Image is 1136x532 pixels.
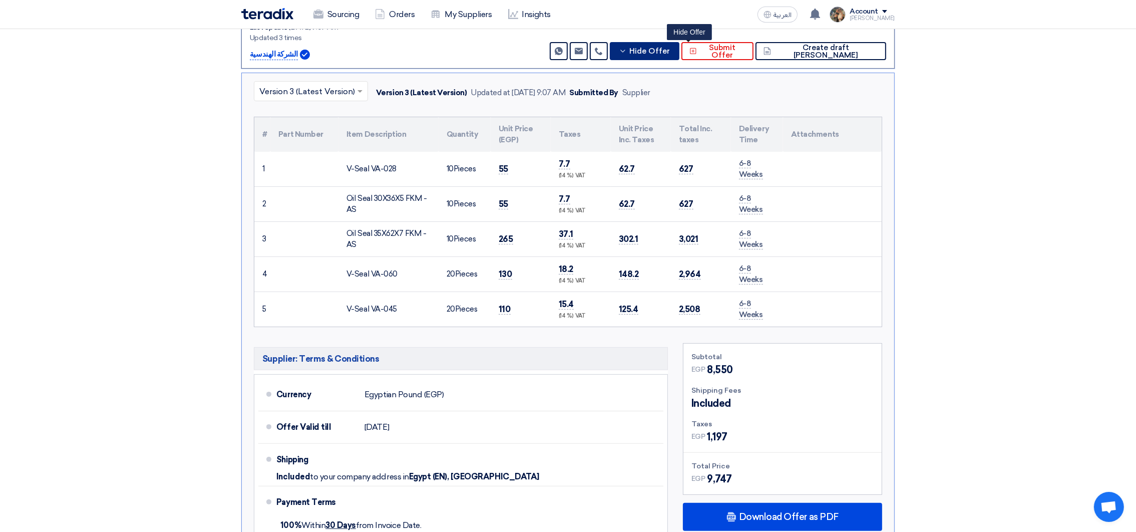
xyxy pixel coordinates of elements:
span: 7.7 [559,194,570,204]
td: Pieces [439,152,491,187]
td: 2 [254,186,270,221]
div: Subtotal [691,352,874,362]
a: My Suppliers [423,4,500,26]
button: Create draft [PERSON_NAME] [755,42,886,60]
span: 7.7 [559,159,570,169]
span: 110 [499,304,511,315]
span: 2,964 [679,269,701,280]
span: [DATE] [364,422,389,432]
div: Open chat [1094,492,1124,522]
th: Item Description [338,117,439,152]
th: Unit Price (EGP) [491,117,551,152]
p: الشركة الهندسية [250,49,298,61]
div: [PERSON_NAME] [850,16,895,21]
div: Oil Seal 30X36X5 FKM - AS [346,193,431,215]
div: (14 %) VAT [559,242,603,250]
td: Pieces [439,221,491,256]
span: EGP [691,473,705,484]
button: Hide Offer [610,42,679,60]
div: (14 %) VAT [559,207,603,215]
th: Attachments [783,117,882,152]
span: to your company address in [310,472,409,482]
td: 1 [254,152,270,187]
span: 148.2 [619,269,639,280]
span: 18.2 [559,264,573,275]
td: Pieces [439,292,491,327]
span: 20 [447,305,455,314]
span: Create draft [PERSON_NAME] [774,44,878,59]
div: V-Seal VA-060 [346,269,431,280]
div: V-Seal VA-045 [346,304,431,315]
th: Unit Price Inc. Taxes [611,117,671,152]
img: file_1710751448746.jpg [830,7,846,23]
a: Sourcing [305,4,367,26]
div: Updated 3 times [250,33,435,43]
span: 10 [447,234,454,243]
span: 37.1 [559,229,573,239]
img: Teradix logo [241,8,293,20]
span: Egypt (EN), [GEOGRAPHIC_DATA] [409,472,539,482]
button: العربية [758,7,798,23]
span: EGP [691,364,705,375]
span: 10 [447,199,454,208]
div: (14 %) VAT [559,172,603,180]
div: (14 %) VAT [559,277,603,286]
span: 627 [679,199,693,209]
span: 6-8 Weeks [739,159,763,180]
span: 6-8 Weeks [739,299,763,320]
div: Taxes [691,419,874,429]
u: 30 Days [325,520,356,530]
div: V-Seal VA-028 [346,163,431,175]
h5: Supplier: Terms & Conditions [254,347,668,370]
span: 125.4 [619,304,638,315]
th: Part Number [270,117,338,152]
span: Included [276,472,310,482]
span: 2,508 [679,304,700,315]
td: 5 [254,292,270,327]
span: 62.7 [619,164,635,174]
div: Shipping [276,448,356,472]
span: 1,197 [707,429,727,444]
strong: 100% [280,520,301,530]
div: Payment Terms [276,490,651,514]
span: العربية [774,12,792,19]
span: 55 [499,164,508,174]
span: 6-8 Weeks [739,264,763,285]
a: Orders [367,4,423,26]
td: Pieces [439,186,491,221]
span: 10 [447,164,454,173]
div: Currency [276,383,356,407]
th: Quantity [439,117,491,152]
span: 265 [499,234,513,244]
td: 4 [254,256,270,292]
div: Egyptian Pound (EGP) [364,385,444,404]
a: Insights [500,4,559,26]
span: 302.1 [619,234,638,244]
div: Total Price [691,461,874,471]
div: Account [850,8,878,16]
td: 3 [254,221,270,256]
span: 9,747 [707,471,732,486]
span: 130 [499,269,512,280]
th: Total Inc. taxes [671,117,731,152]
td: Pieces [439,256,491,292]
span: Submit Offer [699,44,745,59]
div: Updated at [DATE] 9:07 AM [471,87,566,99]
span: 3,021 [679,234,698,244]
img: Verified Account [300,50,310,60]
span: 55 [499,199,508,209]
div: (14 %) VAT [559,312,603,321]
span: 6-8 Weeks [739,194,763,215]
button: Submit Offer [681,42,753,60]
span: 627 [679,164,693,174]
span: 6-8 Weeks [739,229,763,250]
th: Delivery Time [731,117,783,152]
div: Version 3 (Latest Version) [376,87,467,99]
span: Within from Invoice Date. [280,520,421,530]
span: Download Offer as PDF [739,512,839,521]
div: Offer Valid till [276,415,356,439]
span: 20 [447,270,455,279]
div: Hide Offer [667,24,712,40]
div: Submitted By [570,87,618,99]
div: Oil Seal 35X62X7 FKM - AS [346,228,431,250]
